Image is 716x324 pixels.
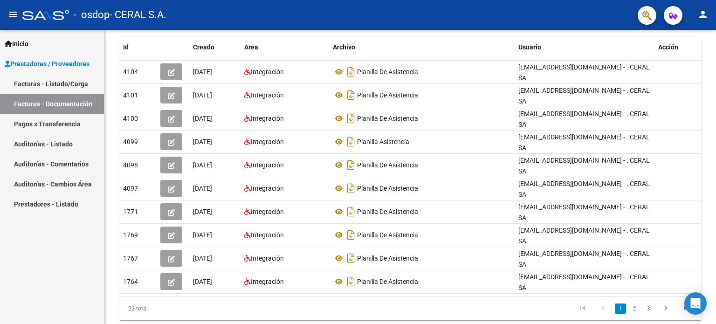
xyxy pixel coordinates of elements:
span: Planilla De Asistencia [357,91,418,99]
a: go to next page [657,303,675,314]
i: Descargar documento [345,227,357,242]
span: Integración [251,115,284,122]
i: Descargar documento [345,204,357,219]
span: 4100 [123,115,138,122]
span: Integración [251,278,284,285]
span: [DATE] [193,91,212,99]
span: [EMAIL_ADDRESS][DOMAIN_NAME] - . CERAL SA [518,87,650,105]
span: Integración [251,91,284,99]
span: [EMAIL_ADDRESS][DOMAIN_NAME] - . CERAL SA [518,63,650,82]
span: Integración [251,208,284,215]
a: 1 [615,303,626,314]
span: Planilla De Asistencia [357,185,418,192]
span: Integración [251,231,284,239]
span: Planilla De Asistencia [357,208,418,215]
span: 4104 [123,68,138,76]
li: page 1 [613,301,627,317]
span: Planilla Asistencia [357,138,409,145]
span: [EMAIL_ADDRESS][DOMAIN_NAME] - . CERAL SA [518,250,650,268]
datatable-header-cell: Archivo [329,37,515,57]
span: Planilla De Asistencia [357,255,418,262]
span: - osdop [74,5,110,25]
i: Descargar documento [345,111,357,126]
datatable-header-cell: Creado [189,37,241,57]
span: [EMAIL_ADDRESS][DOMAIN_NAME] - . CERAL SA [518,273,650,291]
span: Planilla De Asistencia [357,278,418,285]
span: [EMAIL_ADDRESS][DOMAIN_NAME] - . CERAL SA [518,203,650,221]
span: Planilla De Asistencia [357,68,418,76]
span: 1767 [123,255,138,262]
span: 4098 [123,161,138,169]
span: Acción [658,43,678,51]
span: [EMAIL_ADDRESS][DOMAIN_NAME] - . CERAL SA [518,110,650,128]
a: go to previous page [594,303,612,314]
div: 22 total [119,297,234,320]
mat-icon: menu [7,9,19,20]
span: 1769 [123,231,138,239]
span: 4097 [123,185,138,192]
span: 4099 [123,138,138,145]
a: go to last page [677,303,695,314]
span: [DATE] [193,161,212,169]
span: [EMAIL_ADDRESS][DOMAIN_NAME] - . CERAL SA [518,180,650,198]
span: [DATE] [193,68,212,76]
span: [DATE] [193,255,212,262]
i: Descargar documento [345,251,357,266]
span: Integración [251,161,284,169]
span: Prestadores / Proveedores [5,59,89,69]
span: Integración [251,255,284,262]
span: [DATE] [193,278,212,285]
a: 3 [643,303,654,314]
span: Archivo [333,43,355,51]
span: Area [244,43,258,51]
a: go to first page [574,303,592,314]
span: [DATE] [193,115,212,122]
mat-icon: person [697,9,709,20]
span: Integración [251,185,284,192]
span: - CERAL S.A. [110,5,166,25]
span: Id [123,43,129,51]
span: [EMAIL_ADDRESS][DOMAIN_NAME] - . CERAL SA [518,133,650,152]
li: page 3 [641,301,655,317]
datatable-header-cell: Area [241,37,329,57]
datatable-header-cell: Id [119,37,157,57]
div: Open Intercom Messenger [684,292,707,315]
i: Descargar documento [345,134,357,149]
span: 1771 [123,208,138,215]
i: Descargar documento [345,274,357,289]
span: [DATE] [193,185,212,192]
i: Descargar documento [345,181,357,196]
span: Integración [251,68,284,76]
datatable-header-cell: Acción [654,37,701,57]
span: Creado [193,43,214,51]
span: [DATE] [193,231,212,239]
span: Inicio [5,39,28,49]
span: Planilla De Asistencia [357,161,418,169]
i: Descargar documento [345,158,357,172]
span: 4101 [123,91,138,99]
span: Usuario [518,43,541,51]
span: [EMAIL_ADDRESS][DOMAIN_NAME] - . CERAL SA [518,157,650,175]
span: Planilla De Asistencia [357,231,418,239]
span: Planilla De Asistencia [357,115,418,122]
li: page 2 [627,301,641,317]
a: 2 [629,303,640,314]
datatable-header-cell: Usuario [515,37,654,57]
span: 1764 [123,278,138,285]
span: [DATE] [193,208,212,215]
span: Integración [251,138,284,145]
i: Descargar documento [345,64,357,79]
i: Descargar documento [345,88,357,103]
span: [DATE] [193,138,212,145]
span: [EMAIL_ADDRESS][DOMAIN_NAME] - . CERAL SA [518,227,650,245]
